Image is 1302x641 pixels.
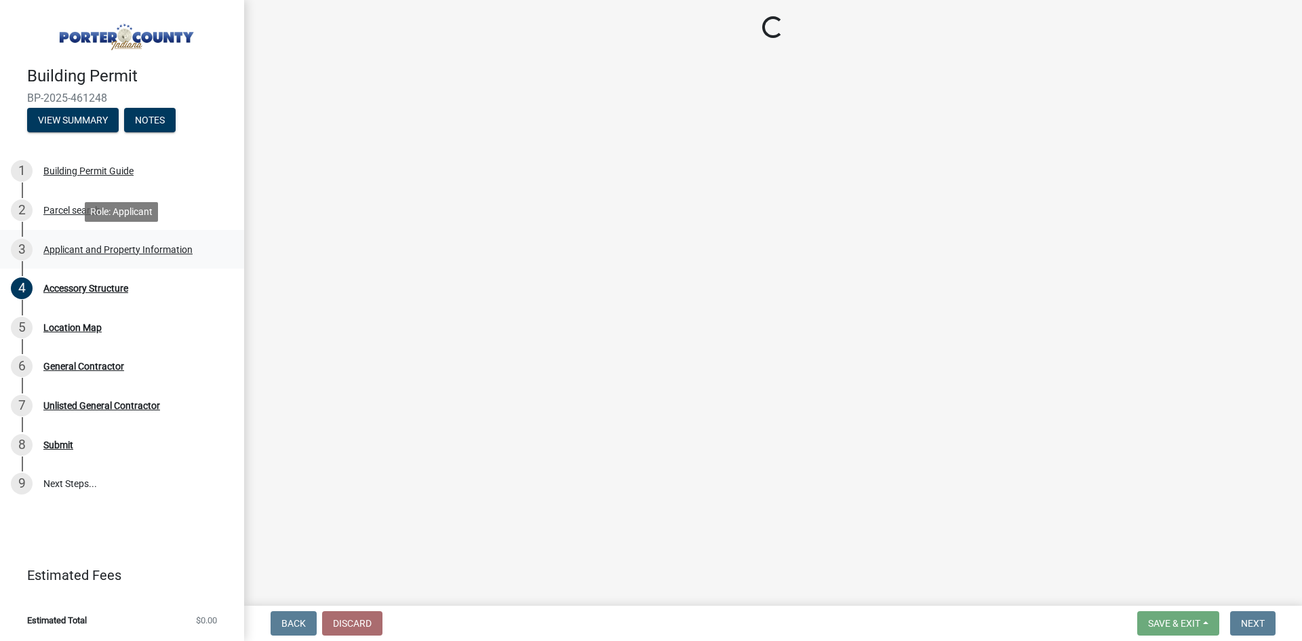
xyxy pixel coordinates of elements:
div: Submit [43,440,73,450]
span: Back [281,618,306,629]
button: Save & Exit [1137,611,1219,636]
div: 2 [11,199,33,221]
a: Estimated Fees [11,562,222,589]
wm-modal-confirm: Notes [124,115,176,126]
div: Location Map [43,323,102,332]
button: Discard [322,611,382,636]
span: Save & Exit [1148,618,1200,629]
div: Parcel search [43,206,100,215]
div: 3 [11,239,33,260]
span: $0.00 [196,616,217,625]
div: 7 [11,395,33,416]
span: Next [1241,618,1265,629]
div: 6 [11,355,33,377]
button: Back [271,611,317,636]
div: 4 [11,277,33,299]
div: Building Permit Guide [43,166,134,176]
div: Accessory Structure [43,284,128,293]
div: Unlisted General Contractor [43,401,160,410]
h4: Building Permit [27,66,233,86]
div: Applicant and Property Information [43,245,193,254]
div: Role: Applicant [85,202,158,222]
span: Estimated Total [27,616,87,625]
button: Next [1230,611,1276,636]
button: View Summary [27,108,119,132]
div: 9 [11,473,33,494]
button: Notes [124,108,176,132]
span: BP-2025-461248 [27,92,217,104]
wm-modal-confirm: Summary [27,115,119,126]
div: General Contractor [43,362,124,371]
img: Porter County, Indiana [27,14,222,52]
div: 8 [11,434,33,456]
div: 1 [11,160,33,182]
div: 5 [11,317,33,338]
